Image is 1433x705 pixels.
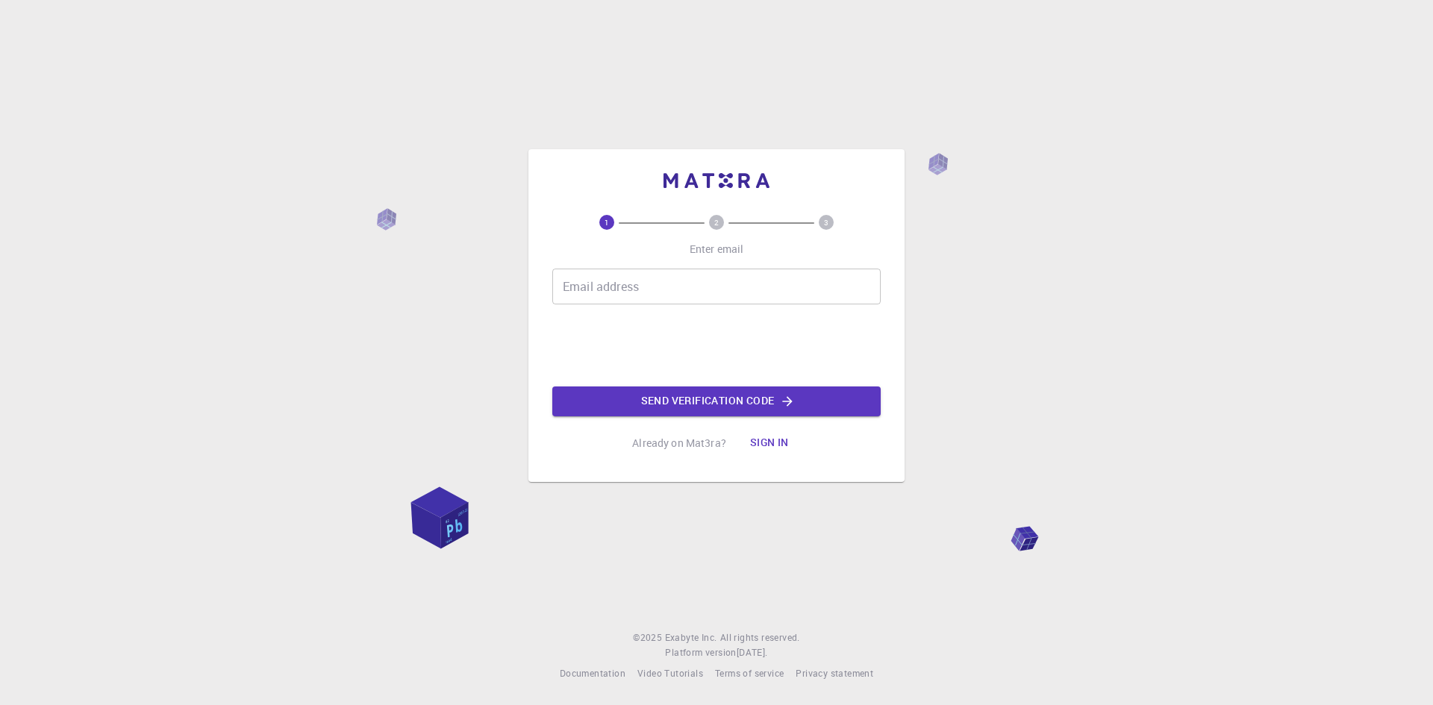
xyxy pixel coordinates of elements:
[690,242,744,257] p: Enter email
[796,666,873,681] a: Privacy statement
[560,667,625,679] span: Documentation
[605,217,609,228] text: 1
[737,645,768,660] a: [DATE].
[714,217,719,228] text: 2
[720,630,800,645] span: All rights reserved.
[715,666,784,681] a: Terms of service
[552,386,881,416] button: Send verification code
[737,646,768,658] span: [DATE] .
[824,217,828,228] text: 3
[665,631,717,643] span: Exabyte Inc.
[633,630,664,645] span: © 2025
[796,667,873,679] span: Privacy statement
[665,645,736,660] span: Platform version
[560,666,625,681] a: Documentation
[632,436,726,451] p: Already on Mat3ra?
[715,667,784,679] span: Terms of service
[637,667,703,679] span: Video Tutorials
[738,428,801,458] button: Sign in
[665,630,717,645] a: Exabyte Inc.
[603,316,830,375] iframe: reCAPTCHA
[637,666,703,681] a: Video Tutorials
